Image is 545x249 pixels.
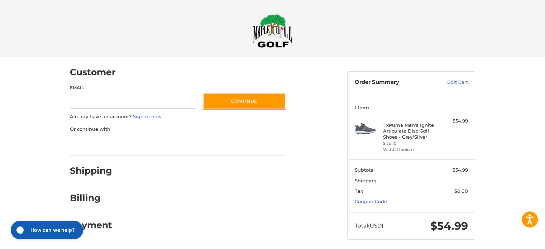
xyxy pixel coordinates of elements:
[133,114,162,119] a: Sign in now
[253,14,292,48] img: Maple Hill Golf
[355,188,363,194] span: Tax
[128,140,182,149] iframe: PayPal-paylater
[203,93,286,109] button: Continue
[70,67,116,78] h2: Customer
[454,188,468,194] span: $0.00
[355,178,377,183] span: Shipping
[383,140,438,147] li: Size 10
[440,118,468,125] div: $54.99
[70,113,286,120] p: Already have an account?
[70,165,112,176] h2: Shipping
[70,126,286,133] p: Or continue with
[70,220,112,231] h2: Payment
[355,167,375,173] span: Subtotal
[7,218,85,242] iframe: Gorgias live chat messenger
[383,147,438,153] li: Width Medium
[432,79,468,86] a: Edit Cart
[355,222,383,229] span: Total (USD)
[355,79,432,86] h3: Order Summary
[68,140,121,149] iframe: PayPal-paypal
[70,192,112,203] h2: Billing
[430,219,468,233] span: $54.99
[383,122,438,140] h4: 1 x Puma Men's Ignite Articulate Disc Golf Shoes - Gray/Silver
[464,178,468,183] span: --
[355,105,468,110] h3: 1 Item
[453,167,468,173] span: $54.99
[70,85,196,91] label: Email
[189,140,243,149] iframe: PayPal-venmo
[355,198,387,204] a: Coupon Code
[486,230,545,249] iframe: Google Customer Reviews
